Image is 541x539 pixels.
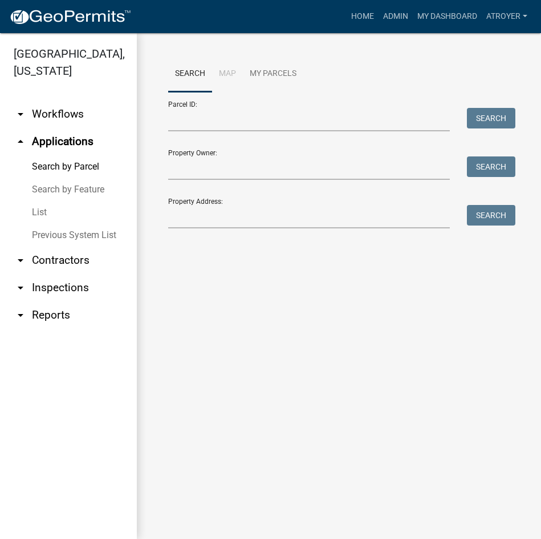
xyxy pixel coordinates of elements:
[347,6,379,27] a: Home
[413,6,482,27] a: My Dashboard
[14,135,27,148] i: arrow_drop_up
[467,156,515,177] button: Search
[14,254,27,267] i: arrow_drop_down
[14,281,27,295] i: arrow_drop_down
[243,56,303,92] a: My Parcels
[14,107,27,121] i: arrow_drop_down
[14,308,27,322] i: arrow_drop_down
[467,108,515,128] button: Search
[482,6,532,27] a: atroyer
[168,56,212,92] a: Search
[379,6,413,27] a: Admin
[467,205,515,226] button: Search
